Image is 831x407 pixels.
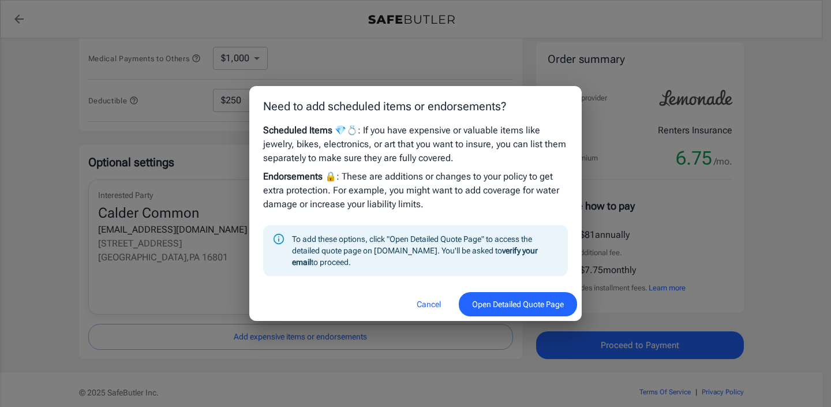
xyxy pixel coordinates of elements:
strong: Scheduled Items 💎💍 [263,125,358,136]
strong: verify your email [292,246,538,267]
button: Open Detailed Quote Page [459,292,577,317]
p: : If you have expensive or valuable items like jewelry, bikes, electronics, or art that you want ... [263,124,568,165]
p: Need to add scheduled items or endorsements? [263,98,568,115]
p: : These are additions or changes to your policy to get extra protection. For example, you might w... [263,170,568,211]
div: To add these options, click "Open Detailed Quote Page" to access the detailed quote page on [DOMA... [292,229,559,272]
strong: Endorsements 🔒 [263,171,336,182]
button: Cancel [403,292,454,317]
